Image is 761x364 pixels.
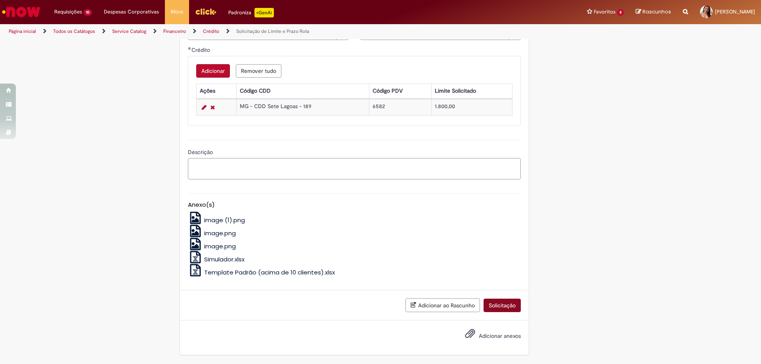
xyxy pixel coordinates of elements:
[642,8,671,15] span: Rascunhos
[431,99,512,115] td: 1.800,00
[594,8,616,16] span: Favoritos
[188,268,335,276] a: Template Padrão (acima de 10 clientes).xlsx
[188,242,236,250] a: image.png
[112,28,146,34] a: Service Catalog
[204,268,335,276] span: Template Padrão (acima de 10 clientes).xlsx
[54,8,82,16] span: Requisições
[203,28,219,34] a: Crédito
[405,298,480,312] button: Adicionar ao Rascunho
[204,229,236,237] span: image.png
[191,46,212,53] span: Crédito
[196,64,230,78] button: Add a row for Crédito
[188,216,245,224] a: image (1).png
[188,202,521,208] h5: Anexo(s)
[196,84,236,98] th: Ações
[204,255,245,263] span: Simulador.xlsx
[188,149,214,156] span: Descrição
[479,333,521,340] span: Adicionar anexos
[200,103,208,112] a: Editar Linha 1
[484,299,521,312] button: Solicitação
[104,8,159,16] span: Despesas Corporativas
[369,84,431,98] th: Código PDV
[1,4,42,20] img: ServiceNow
[6,24,501,39] ul: Trilhas de página
[53,28,95,34] a: Todos os Catálogos
[204,242,236,250] span: image.png
[636,8,671,16] a: Rascunhos
[204,216,245,224] span: image (1).png
[84,9,92,16] span: 10
[228,8,274,17] div: Padroniza
[188,255,245,263] a: Simulador.xlsx
[163,28,186,34] a: Financeiro
[236,64,281,78] button: Remove all rows for Crédito
[617,9,624,16] span: 8
[171,8,183,16] span: More
[237,84,369,98] th: Código CDD
[188,229,236,237] a: image.png
[715,8,755,15] span: [PERSON_NAME]
[195,6,216,17] img: click_logo_yellow_360x200.png
[236,28,309,34] a: Solicitação de Limite e Prazo Rota
[254,8,274,17] p: +GenAi
[188,158,521,179] textarea: Descrição
[463,326,477,345] button: Adicionar anexos
[9,28,36,34] a: Página inicial
[188,47,191,50] span: Obrigatório Preenchido
[237,99,369,115] td: MG - CDD Sete Lagoas - 189
[431,84,512,98] th: Limite Solicitado
[369,99,431,115] td: 6582
[208,103,217,112] a: Remover linha 1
